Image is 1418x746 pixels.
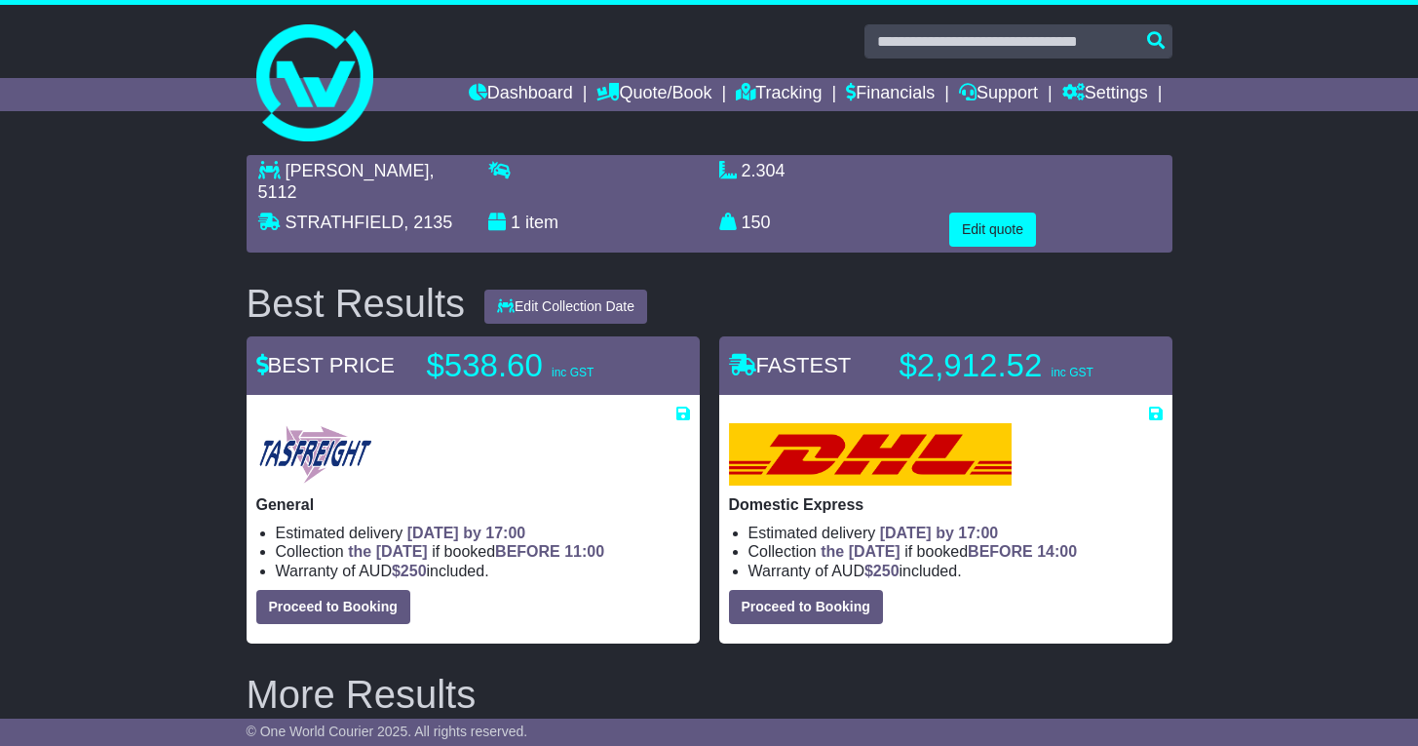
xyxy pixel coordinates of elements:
[729,423,1012,486] img: DHL: Domestic Express
[729,590,883,624] button: Proceed to Booking
[729,353,852,377] span: FASTEST
[403,213,452,232] span: , 2135
[286,161,430,180] span: [PERSON_NAME]
[348,543,604,560] span: if booked
[873,563,900,579] span: 250
[276,542,690,561] li: Collection
[237,282,476,325] div: Best Results
[729,495,1163,514] p: Domestic Express
[256,590,410,624] button: Proceed to Booking
[256,495,690,514] p: General
[247,673,1172,716] h2: More Results
[258,161,435,202] span: , 5112
[821,543,900,560] span: the [DATE]
[968,543,1033,560] span: BEFORE
[748,524,1163,542] li: Estimated delivery
[748,542,1163,561] li: Collection
[256,423,374,486] img: Tasfreight: General
[247,724,528,739] span: © One World Courier 2025. All rights reserved.
[348,543,427,560] span: the [DATE]
[407,525,526,541] span: [DATE] by 17:00
[276,562,690,580] li: Warranty of AUD included.
[469,78,573,111] a: Dashboard
[392,563,427,579] span: $
[401,563,427,579] span: 250
[276,524,690,542] li: Estimated delivery
[552,366,594,379] span: inc GST
[900,346,1143,385] p: $2,912.52
[1037,543,1077,560] span: 14:00
[427,346,671,385] p: $538.60
[564,543,604,560] span: 11:00
[864,563,900,579] span: $
[286,213,404,232] span: STRATHFIELD
[880,525,999,541] span: [DATE] by 17:00
[949,213,1036,247] button: Edit quote
[596,78,711,111] a: Quote/Book
[821,543,1077,560] span: if booked
[742,213,771,232] span: 150
[1051,366,1092,379] span: inc GST
[846,78,935,111] a: Financials
[959,78,1038,111] a: Support
[511,213,520,232] span: 1
[742,161,786,180] span: 2.304
[736,78,822,111] a: Tracking
[495,543,560,560] span: BEFORE
[256,353,395,377] span: BEST PRICE
[1062,78,1148,111] a: Settings
[484,290,647,324] button: Edit Collection Date
[748,562,1163,580] li: Warranty of AUD included.
[525,213,558,232] span: item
